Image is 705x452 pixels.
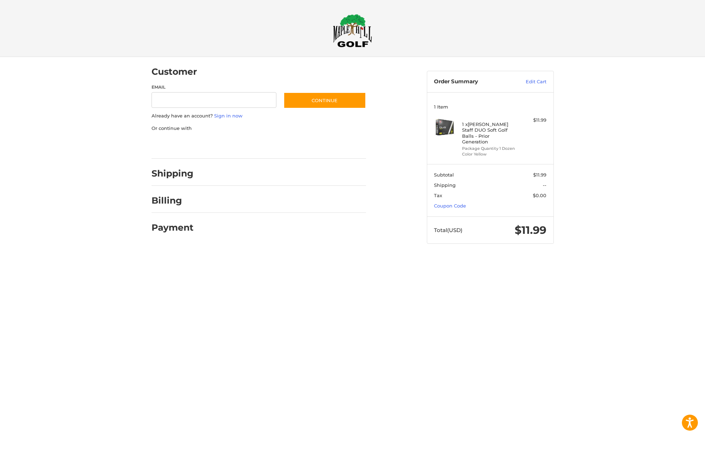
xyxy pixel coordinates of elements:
h3: 1 Item [434,104,546,110]
h2: Payment [152,222,194,233]
span: $0.00 [533,193,546,198]
p: Already have an account? [152,112,366,120]
span: Total (USD) [434,227,462,233]
span: $11.99 [533,172,546,178]
span: Tax [434,193,442,198]
span: Shipping [434,182,456,188]
span: -- [543,182,546,188]
iframe: Google Customer Reviews [646,433,705,452]
li: Color Yellow [462,151,516,157]
label: Email [152,84,277,90]
h4: 1 x [PERSON_NAME] Staff DUO Soft Golf Balls - Prior Generation [462,121,516,144]
a: Coupon Code [434,203,466,209]
img: Maple Hill Golf [333,14,372,47]
a: Edit Cart [510,78,546,85]
span: $11.99 [515,224,546,237]
p: Or continue with [152,125,366,132]
button: Continue [283,92,366,109]
h2: Billing [152,195,193,206]
h2: Customer [152,66,197,77]
li: Package Quantity 1 Dozen [462,146,516,152]
h3: Order Summary [434,78,510,85]
div: $11.99 [518,117,546,124]
iframe: PayPal-paypal [149,139,202,152]
h2: Shipping [152,168,194,179]
span: Subtotal [434,172,454,178]
a: Sign in now [214,113,243,119]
